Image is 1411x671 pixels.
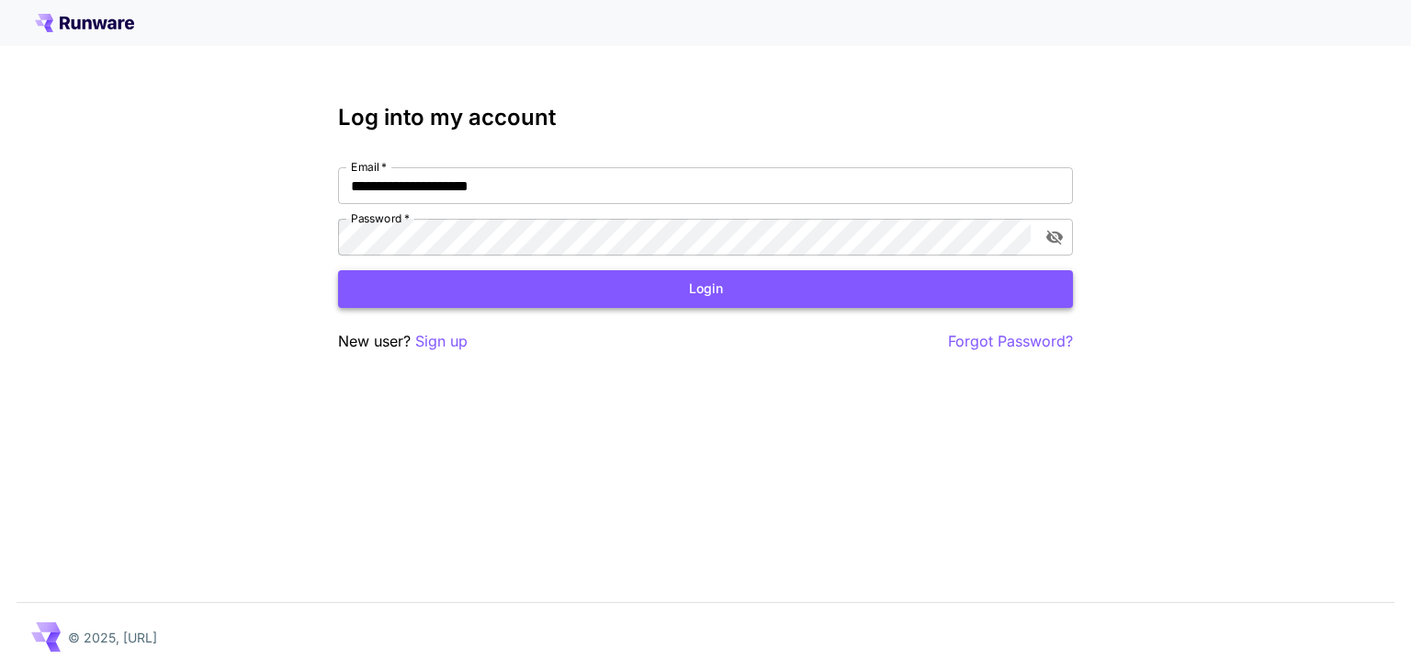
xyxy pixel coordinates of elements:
[415,330,468,353] button: Sign up
[338,105,1073,131] h3: Log into my account
[948,330,1073,353] button: Forgot Password?
[338,270,1073,308] button: Login
[1038,221,1071,254] button: toggle password visibility
[68,628,157,647] p: © 2025, [URL]
[338,330,468,353] p: New user?
[351,210,410,226] label: Password
[351,159,387,175] label: Email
